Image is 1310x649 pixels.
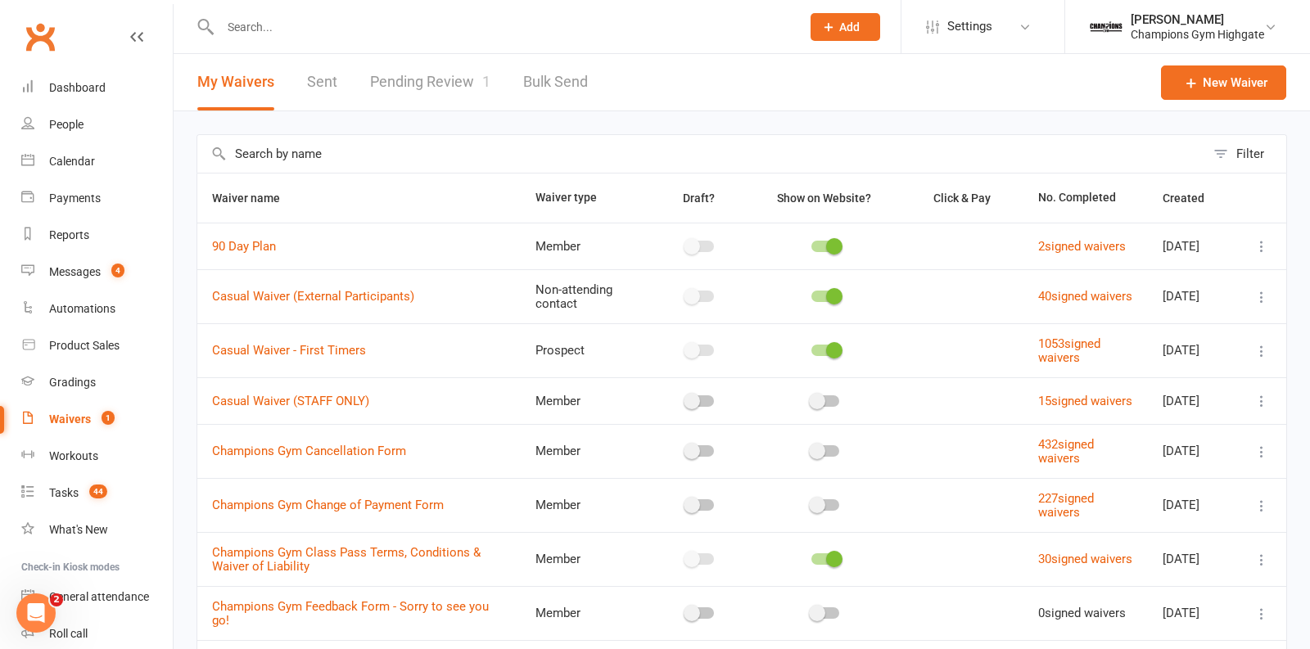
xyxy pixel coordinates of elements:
[683,192,715,205] span: Draft?
[197,135,1205,173] input: Search by name
[1038,394,1132,408] a: 15signed waivers
[1131,27,1264,42] div: Champions Gym Highgate
[1148,424,1237,478] td: [DATE]
[1148,377,1237,424] td: [DATE]
[1090,11,1123,43] img: thumb_image1630635537.png
[21,512,173,548] a: What's New
[762,188,889,208] button: Show on Website?
[49,590,149,603] div: General attendance
[1148,269,1237,323] td: [DATE]
[212,394,369,408] a: Casual Waiver (STAFF ONLY)
[1038,552,1132,566] a: 30signed waivers
[212,192,298,205] span: Waiver name
[212,545,481,574] a: Champions Gym Class Pass Terms, Conditions & Waiver of Liability
[1038,336,1100,365] a: 1053signed waivers
[21,364,173,401] a: Gradings
[839,20,860,34] span: Add
[102,411,115,425] span: 1
[370,54,490,110] a: Pending Review1
[212,343,366,358] a: Casual Waiver - First Timers
[1205,135,1286,173] button: Filter
[521,424,653,478] td: Member
[1038,606,1126,620] span: 0 signed waivers
[919,188,1009,208] button: Click & Pay
[1148,586,1237,640] td: [DATE]
[777,192,871,205] span: Show on Website?
[521,586,653,640] td: Member
[49,192,101,205] div: Payments
[21,327,173,364] a: Product Sales
[49,486,79,499] div: Tasks
[49,412,91,426] div: Waivers
[49,265,101,278] div: Messages
[21,217,173,254] a: Reports
[212,599,489,628] a: Champions Gym Feedback Form - Sorry to see you go!
[197,54,274,110] button: My Waivers
[21,180,173,217] a: Payments
[1163,188,1222,208] button: Created
[1148,532,1237,586] td: [DATE]
[49,627,88,640] div: Roll call
[20,16,61,57] a: Clubworx
[1038,289,1132,304] a: 40signed waivers
[521,174,653,223] th: Waiver type
[668,188,733,208] button: Draft?
[1038,437,1094,466] a: 432signed waivers
[89,484,107,498] span: 44
[1161,65,1286,100] a: New Waiver
[482,73,490,90] span: 1
[21,254,173,291] a: Messages 4
[49,81,106,94] div: Dashboard
[49,376,96,389] div: Gradings
[521,323,653,377] td: Prospect
[215,16,789,38] input: Search...
[16,593,56,633] iframe: Intercom live chat
[307,54,337,110] a: Sent
[212,188,298,208] button: Waiver name
[49,339,120,352] div: Product Sales
[49,449,98,462] div: Workouts
[49,228,89,241] div: Reports
[1038,491,1094,520] a: 227signed waivers
[521,377,653,424] td: Member
[933,192,991,205] span: Click & Pay
[21,106,173,143] a: People
[50,593,63,606] span: 2
[521,269,653,323] td: Non-attending contact
[947,8,992,45] span: Settings
[212,498,444,512] a: Champions Gym Change of Payment Form
[21,401,173,438] a: Waivers 1
[523,54,588,110] a: Bulk Send
[521,478,653,532] td: Member
[521,223,653,269] td: Member
[1148,323,1237,377] td: [DATE]
[49,155,95,168] div: Calendar
[1148,478,1237,532] td: [DATE]
[49,523,108,536] div: What's New
[49,118,84,131] div: People
[212,239,276,254] a: 90 Day Plan
[21,475,173,512] a: Tasks 44
[811,13,880,41] button: Add
[49,302,115,315] div: Automations
[1148,223,1237,269] td: [DATE]
[21,70,173,106] a: Dashboard
[521,532,653,586] td: Member
[1038,239,1126,254] a: 2signed waivers
[111,264,124,277] span: 4
[1131,12,1264,27] div: [PERSON_NAME]
[21,438,173,475] a: Workouts
[212,444,406,458] a: Champions Gym Cancellation Form
[21,579,173,615] a: General attendance kiosk mode
[21,291,173,327] a: Automations
[1236,144,1264,164] div: Filter
[21,143,173,180] a: Calendar
[1163,192,1222,205] span: Created
[212,289,414,304] a: Casual Waiver (External Participants)
[1023,174,1148,223] th: No. Completed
